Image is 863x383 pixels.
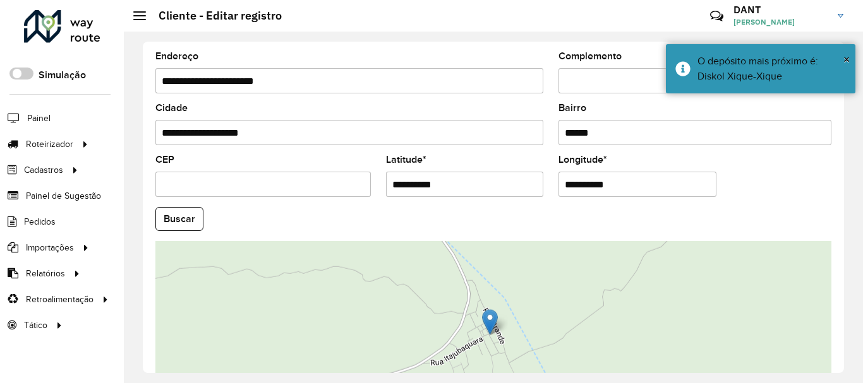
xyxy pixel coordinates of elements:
span: Painel de Sugestão [26,189,101,203]
label: Longitude [558,152,607,167]
label: Endereço [155,49,198,64]
span: Retroalimentação [26,293,94,306]
label: Cidade [155,100,188,115]
span: Relatórios [26,267,65,280]
span: Tático [24,319,47,332]
div: O depósito mais próximo é: Diskol Xique-Xique [697,54,846,84]
span: Cadastros [24,163,63,177]
span: Painel [27,112,51,125]
label: Bairro [558,100,586,115]
label: Latitude [386,152,426,167]
img: Marker [482,309,498,335]
span: Roteirizador [26,138,73,151]
label: Simulação [39,68,86,83]
span: Importações [26,241,74,254]
label: CEP [155,152,174,167]
button: Buscar [155,207,203,231]
span: [PERSON_NAME] [733,16,828,28]
button: Close [843,50,850,69]
span: Pedidos [24,215,56,228]
a: Contato Rápido [703,3,730,30]
h3: DANT [733,4,828,16]
h2: Cliente - Editar registro [146,9,282,23]
span: × [843,52,850,66]
label: Complemento [558,49,622,64]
